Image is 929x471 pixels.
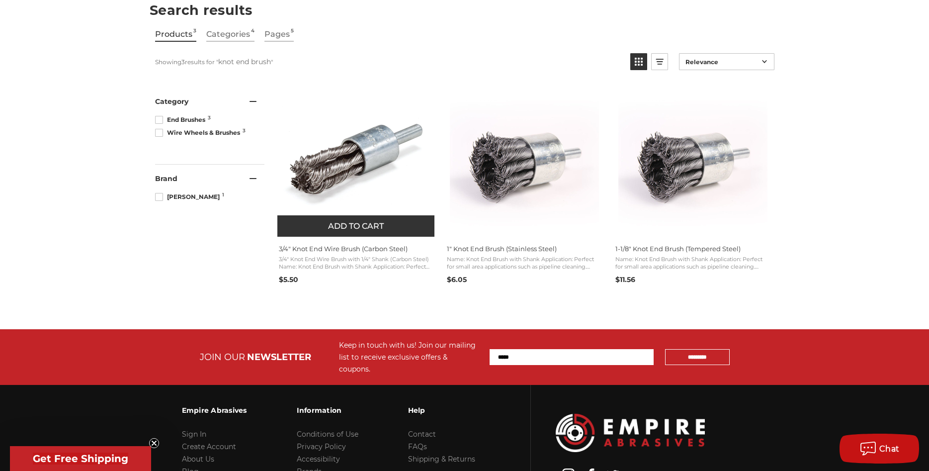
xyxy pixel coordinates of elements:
span: 3/4" Knot End Wire Brush (Carbon Steel) [279,244,434,253]
a: 1 [445,88,603,287]
a: Accessibility [297,455,340,464]
h3: Help [408,400,475,421]
a: Create Account [182,442,236,451]
img: Knotted End Brush [618,88,767,237]
h1: Search results [150,3,779,17]
span: Chat [879,444,900,454]
a: 3/4 [277,88,435,287]
a: View grid mode [630,53,647,70]
span: 3 [208,115,211,120]
a: View Products Tab [155,27,196,42]
span: $11.56 [615,275,635,284]
span: 1" Knot End Brush (Stainless Steel) [447,244,602,253]
h3: Empire Abrasives [182,400,247,421]
span: Relevance [685,58,759,66]
h3: Information [297,400,358,421]
span: 3/4" Knot End Wire Brush with 1/4" Shank (Carbon Steel) Name: Knot End Brush with Shank Applicati... [279,256,434,271]
a: Shipping & Returns [408,455,475,464]
button: Chat [840,434,919,464]
span: 1-1/8" Knot End Brush (Tempered Steel) [615,244,770,253]
img: Empire Abrasives Logo Image [556,414,705,452]
div: Keep in touch with us! Join our mailing list to receive exclusive offers & coupons. [339,339,480,375]
a: Sort options [679,53,774,70]
div: Showing results for " " [155,53,623,70]
a: View Categories Tab [206,27,254,42]
span: End Brushes [155,115,208,124]
a: Privacy Policy [297,442,346,451]
div: Get Free ShippingClose teaser [10,446,151,471]
a: Contact [408,430,436,439]
span: Category [155,97,188,106]
a: About Us [182,455,214,464]
span: 3 [243,128,246,133]
a: View list mode [651,53,668,70]
span: 4 [251,27,254,41]
span: Wire Wheels & Brushes [155,128,243,137]
b: 3 [181,58,185,66]
span: NEWSLETTER [247,352,311,363]
span: 1 [222,192,224,197]
a: View Pages Tab [264,27,294,42]
a: Conditions of Use [297,430,358,439]
button: Close teaser [149,438,159,448]
span: 5 [291,27,294,41]
button: Add to cart [277,215,434,237]
a: Sign In [182,430,206,439]
span: [PERSON_NAME] [155,192,223,201]
span: $6.05 [447,275,467,284]
span: $5.50 [279,275,298,284]
span: Name: Knot End Brush with Shank Application: Perfect for small area applications such as pipeline... [615,256,770,271]
span: JOIN OUR [200,352,245,363]
span: Name: Knot End Brush with Shank Application: Perfect for small area applications such as pipeline... [447,256,602,271]
img: Twist Knot End Brush [282,88,431,237]
img: Knotted End Brush [450,88,599,237]
span: Brand [155,174,177,183]
a: FAQs [408,442,427,451]
span: 3 [193,27,196,41]
a: 1-1/8 [614,88,772,287]
span: Get Free Shipping [33,453,128,465]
